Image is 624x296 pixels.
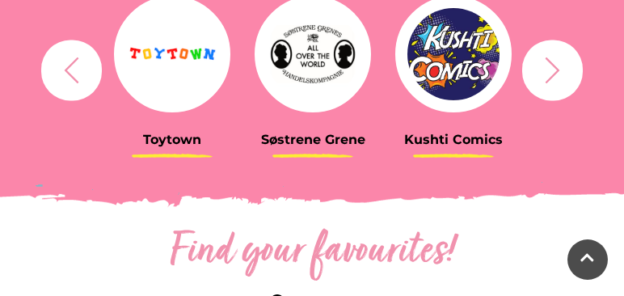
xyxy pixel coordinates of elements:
h3: Toytown [114,132,230,147]
h3: Kushti Comics [395,132,512,147]
h2: Find your favourites! [33,226,591,278]
h3: Søstrene Grene [255,132,371,147]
